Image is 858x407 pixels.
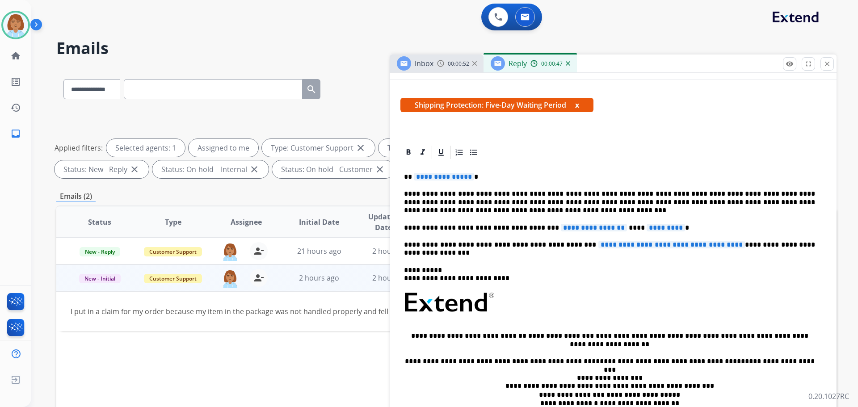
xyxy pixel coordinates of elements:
[249,164,260,175] mat-icon: close
[10,102,21,113] mat-icon: history
[575,100,579,110] button: x
[231,217,262,227] span: Assignee
[372,273,412,283] span: 2 hours ago
[786,60,794,68] mat-icon: remove_red_eye
[165,217,181,227] span: Type
[374,164,385,175] mat-icon: close
[509,59,527,68] span: Reply
[402,146,415,159] div: Bold
[262,139,375,157] div: Type: Customer Support
[355,143,366,153] mat-icon: close
[71,306,676,317] div: I put in a claim for my order because my item in the package was not handled properly and fell ou...
[56,191,96,202] p: Emails (2)
[467,146,480,159] div: Bullet List
[299,273,339,283] span: 2 hours ago
[88,217,111,227] span: Status
[415,59,433,68] span: Inbox
[823,60,831,68] mat-icon: close
[363,211,404,233] span: Updated Date
[372,246,412,256] span: 2 hours ago
[453,146,466,159] div: Ordered List
[448,60,469,67] span: 00:00:52
[80,247,120,256] span: New - Reply
[55,143,103,153] p: Applied filters:
[56,39,837,57] h2: Emails
[55,160,149,178] div: Status: New - Reply
[79,274,121,283] span: New - Initial
[306,84,317,95] mat-icon: search
[416,146,429,159] div: Italic
[129,164,140,175] mat-icon: close
[221,242,239,261] img: agent-avatar
[400,98,593,112] span: Shipping Protection: Five-Day Waiting Period
[106,139,185,157] div: Selected agents: 1
[272,160,394,178] div: Status: On-hold - Customer
[144,247,202,256] span: Customer Support
[221,269,239,288] img: agent-avatar
[379,139,496,157] div: Type: Shipping Protection
[804,60,812,68] mat-icon: fullscreen
[144,274,202,283] span: Customer Support
[297,246,341,256] span: 21 hours ago
[541,60,563,67] span: 00:00:47
[189,139,258,157] div: Assigned to me
[10,128,21,139] mat-icon: inbox
[808,391,849,402] p: 0.20.1027RC
[253,273,264,283] mat-icon: person_remove
[152,160,269,178] div: Status: On-hold – Internal
[299,217,339,227] span: Initial Date
[10,76,21,87] mat-icon: list_alt
[253,246,264,256] mat-icon: person_remove
[3,13,28,38] img: avatar
[10,50,21,61] mat-icon: home
[434,146,448,159] div: Underline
